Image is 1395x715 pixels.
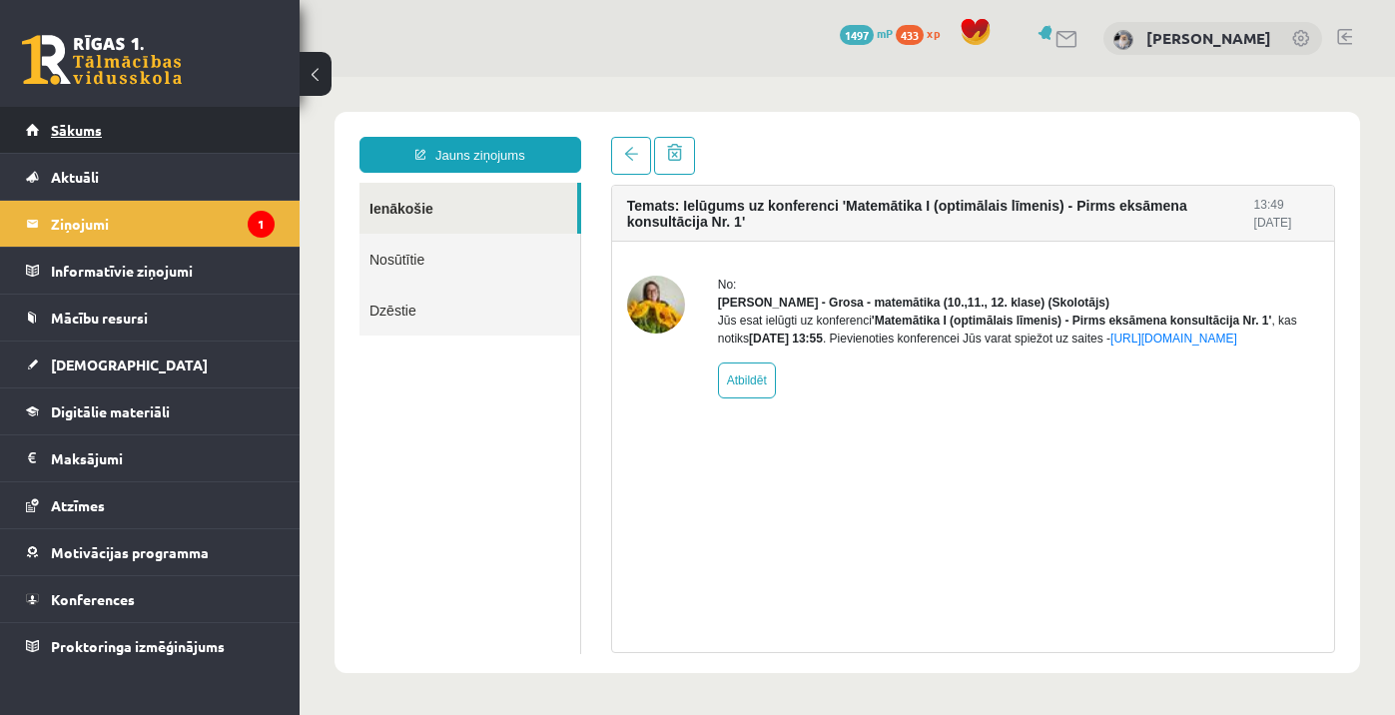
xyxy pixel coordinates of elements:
a: Mācību resursi [26,295,275,341]
a: [DEMOGRAPHIC_DATA] [26,342,275,387]
div: Jūs esat ielūgti uz konferenci , kas notiks . Pievienoties konferencei Jūs varat spiežot uz saites - [418,235,1020,271]
span: Atzīmes [51,496,105,514]
a: Maksājumi [26,435,275,481]
a: Nosūtītie [60,157,281,208]
a: Ziņojumi1 [26,201,275,247]
div: No: [418,199,1020,217]
span: Mācību resursi [51,309,148,327]
img: Laima Tukāne - Grosa - matemātika (10.,11., 12. klase) [328,199,385,257]
legend: Maksājumi [51,435,275,481]
a: Sākums [26,107,275,153]
span: Digitālie materiāli [51,402,170,420]
a: Informatīvie ziņojumi [26,248,275,294]
a: Aktuāli [26,154,275,200]
a: Motivācijas programma [26,529,275,575]
a: Jauns ziņojums [60,60,282,96]
span: xp [927,25,940,41]
i: 1 [248,211,275,238]
span: Konferences [51,590,135,608]
span: mP [877,25,893,41]
a: Atbildēt [418,286,476,322]
a: Dzēstie [60,208,281,259]
legend: Ziņojumi [51,201,275,247]
h4: Temats: Ielūgums uz konferenci 'Matemātika I (optimālais līmenis) - Pirms eksāmena konsultācija N... [328,121,955,153]
span: 1497 [840,25,874,45]
span: 433 [896,25,924,45]
a: Konferences [26,576,275,622]
strong: [PERSON_NAME] - Grosa - matemātika (10.,11., 12. klase) (Skolotājs) [418,219,810,233]
span: Aktuāli [51,168,99,186]
a: Proktoringa izmēģinājums [26,623,275,669]
span: Proktoringa izmēģinājums [51,637,225,655]
a: [PERSON_NAME] [1146,28,1271,48]
b: [DATE] 13:55 [449,255,523,269]
a: Atzīmes [26,482,275,528]
img: Emīlija Kajaka [1113,30,1133,50]
a: 1497 mP [840,25,893,41]
a: 433 xp [896,25,950,41]
span: Sākums [51,121,102,139]
a: [URL][DOMAIN_NAME] [811,255,938,269]
span: Motivācijas programma [51,543,209,561]
a: Ienākošie [60,106,278,157]
b: 'Matemātika I (optimālais līmenis) - Pirms eksāmena konsultācija Nr. 1' [572,237,973,251]
a: Rīgas 1. Tālmācības vidusskola [22,35,182,85]
span: [DEMOGRAPHIC_DATA] [51,356,208,373]
legend: Informatīvie ziņojumi [51,248,275,294]
a: Digitālie materiāli [26,388,275,434]
div: 13:49 [DATE] [955,119,1020,155]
